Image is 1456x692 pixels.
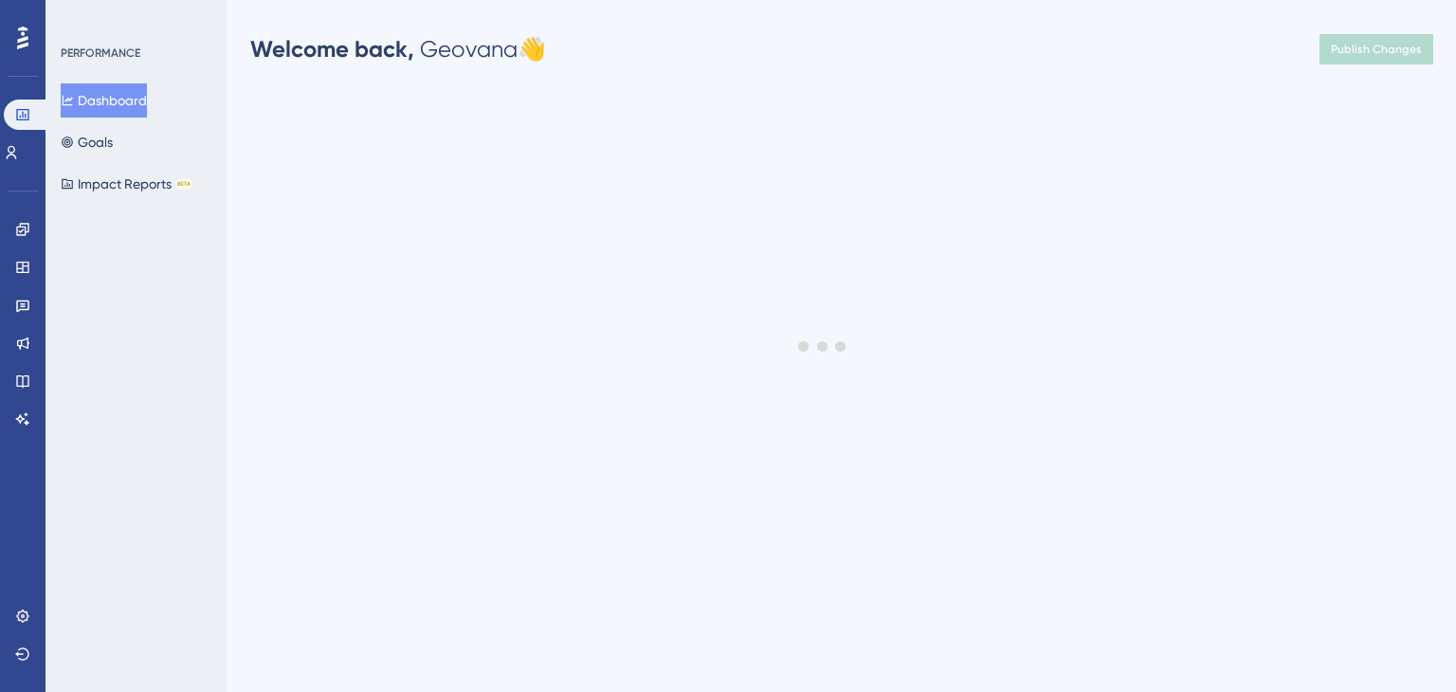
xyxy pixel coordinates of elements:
[61,167,192,201] button: Impact ReportsBETA
[61,125,113,159] button: Goals
[61,83,147,118] button: Dashboard
[1319,34,1433,64] button: Publish Changes
[61,46,140,61] div: PERFORMANCE
[250,34,546,64] div: Geovana 👋
[175,179,192,189] div: BETA
[250,35,414,63] span: Welcome back,
[1331,42,1422,57] span: Publish Changes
